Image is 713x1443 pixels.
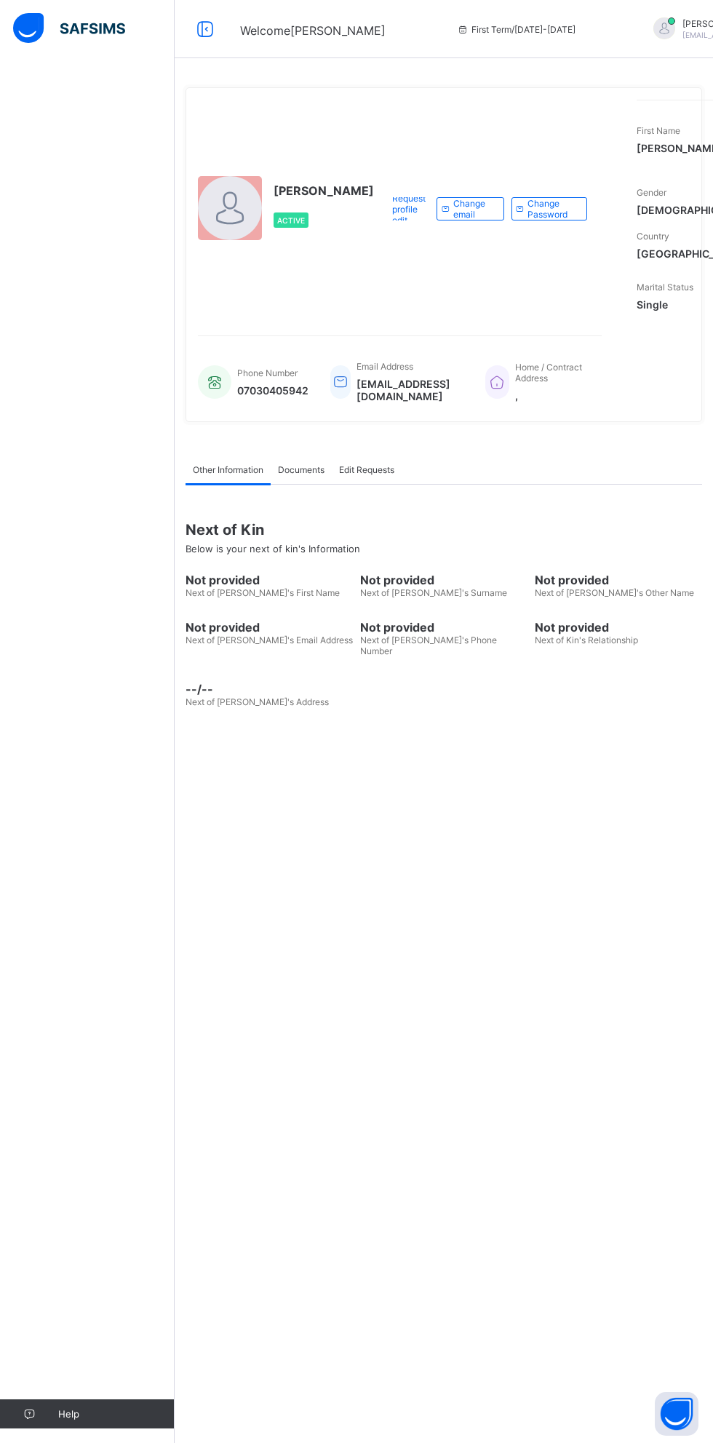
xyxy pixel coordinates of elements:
span: Not provided [186,573,353,587]
span: Change email [453,198,493,220]
span: Not provided [186,620,353,635]
span: Next of [PERSON_NAME]'s Surname [360,587,507,598]
span: session/term information [457,24,575,35]
span: Request profile edit [392,193,426,226]
span: Not provided [360,573,527,587]
span: Edit Requests [339,464,394,475]
span: Next of Kin's Relationship [535,635,638,645]
span: Gender [637,187,666,198]
span: [EMAIL_ADDRESS][DOMAIN_NAME] [356,378,463,402]
span: First Name [637,125,680,136]
span: Welcome [PERSON_NAME] [240,23,386,38]
span: Next of [PERSON_NAME]'s Address [186,696,329,707]
span: Not provided [535,620,702,635]
span: Change Password [527,198,575,220]
span: Next of [PERSON_NAME]'s Other Name [535,587,694,598]
span: Marital Status [637,282,693,293]
span: --/-- [186,682,353,696]
span: [PERSON_NAME] [274,183,374,198]
span: 07030405942 [237,384,308,397]
span: Next of [PERSON_NAME]'s Phone Number [360,635,497,656]
span: , [515,389,587,402]
button: Open asap [655,1392,698,1436]
span: Email Address [356,361,413,372]
img: safsims [13,13,125,44]
span: Next of [PERSON_NAME]'s Email Address [186,635,353,645]
span: Below is your next of kin's Information [186,543,360,554]
span: Documents [278,464,324,475]
span: Home / Contract Address [515,362,582,383]
span: Help [58,1408,174,1420]
span: Active [277,216,305,225]
span: Country [637,231,669,242]
span: Not provided [360,620,527,635]
span: Not provided [535,573,702,587]
span: Phone Number [237,367,298,378]
span: Other Information [193,464,263,475]
span: Next of [PERSON_NAME]'s First Name [186,587,340,598]
span: Next of Kin [186,521,702,538]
